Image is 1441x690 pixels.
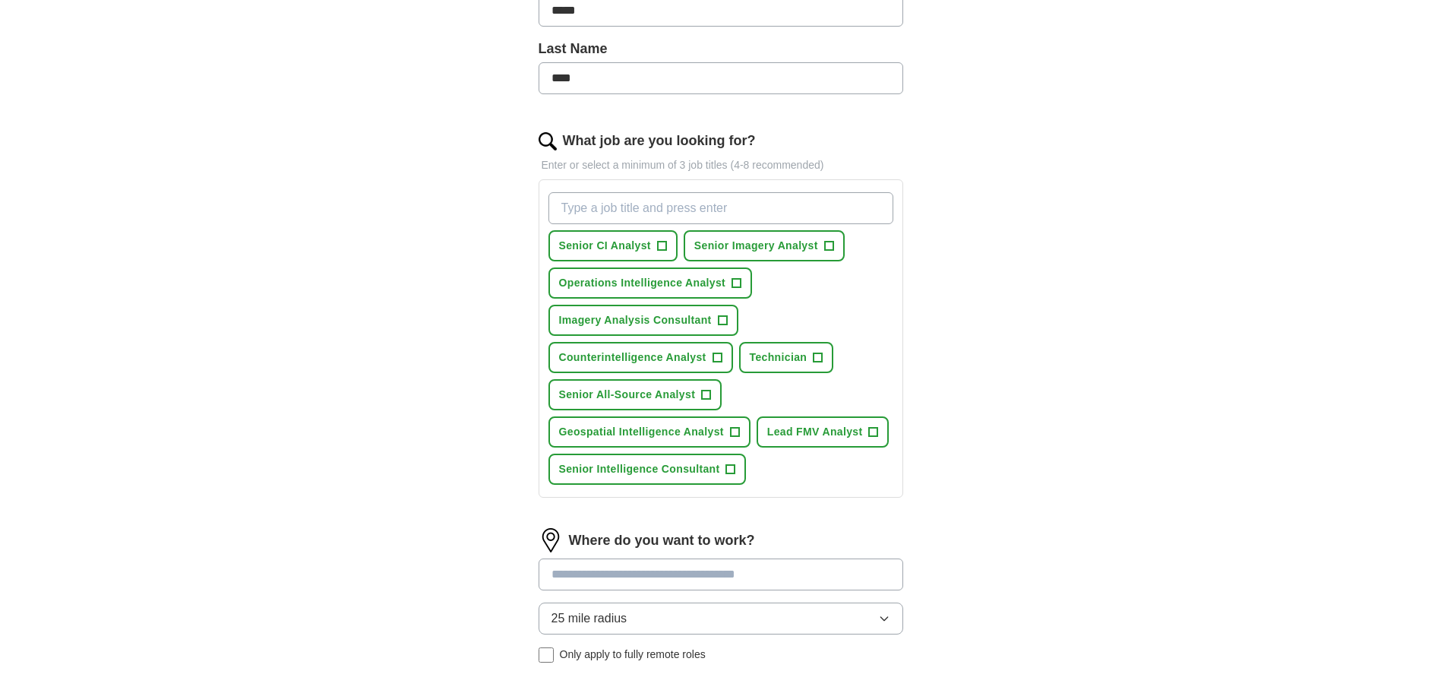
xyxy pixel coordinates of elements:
p: Enter or select a minimum of 3 job titles (4-8 recommended) [539,157,903,173]
span: Lead FMV Analyst [767,424,863,440]
button: Senior Intelligence Consultant [548,454,747,485]
img: location.png [539,528,563,552]
label: Where do you want to work? [569,530,755,551]
button: Lead FMV Analyst [757,416,890,448]
button: Geospatial Intelligence Analyst [548,416,751,448]
span: Senior All-Source Analyst [559,387,696,403]
label: Last Name [539,39,903,59]
button: Senior All-Source Analyst [548,379,722,410]
span: Imagery Analysis Consultant [559,312,712,328]
span: Senior Imagery Analyst [694,238,818,254]
span: Senior CI Analyst [559,238,651,254]
label: What job are you looking for? [563,131,756,151]
span: Counterintelligence Analyst [559,350,706,366]
span: Technician [750,350,807,366]
span: Senior Intelligence Consultant [559,461,720,477]
button: Senior Imagery Analyst [684,230,845,261]
span: 25 mile radius [551,609,627,628]
button: Technician [739,342,834,373]
button: Imagery Analysis Consultant [548,305,738,336]
img: search.png [539,132,557,150]
span: Only apply to fully remote roles [560,647,706,663]
input: Only apply to fully remote roles [539,647,554,663]
input: Type a job title and press enter [548,192,893,224]
button: 25 mile radius [539,603,903,635]
button: Counterintelligence Analyst [548,342,733,373]
button: Senior CI Analyst [548,230,678,261]
span: Geospatial Intelligence Analyst [559,424,724,440]
span: Operations Intelligence Analyst [559,275,726,291]
button: Operations Intelligence Analyst [548,267,753,299]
